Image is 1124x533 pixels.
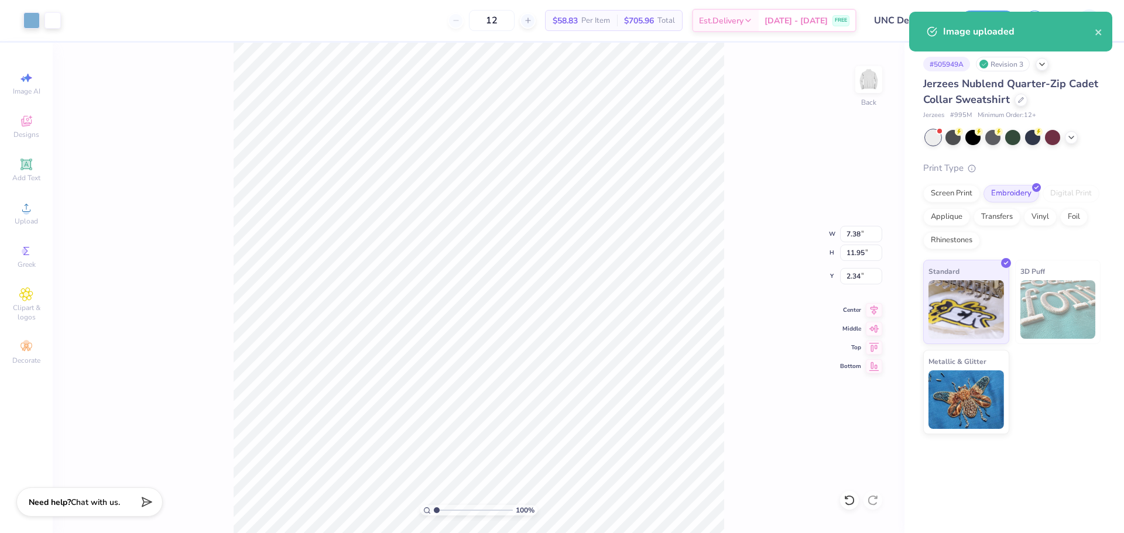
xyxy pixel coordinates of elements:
span: Decorate [12,356,40,365]
div: Vinyl [1024,208,1057,226]
img: Metallic & Glitter [928,370,1004,429]
strong: Need help? [29,497,71,508]
span: Designs [13,130,39,139]
span: FREE [835,16,847,25]
span: 3D Puff [1020,265,1045,277]
img: Back [857,68,880,91]
span: 100 % [516,505,534,515]
input: Untitled Design [865,9,951,32]
span: Standard [928,265,959,277]
span: Minimum Order: 12 + [978,111,1036,121]
span: Center [840,306,861,314]
span: Middle [840,325,861,333]
div: Screen Print [923,185,980,202]
span: Chat with us. [71,497,120,508]
span: [DATE] - [DATE] [765,15,828,27]
div: Transfers [974,208,1020,226]
div: # 505949A [923,57,970,71]
span: $58.83 [553,15,578,27]
span: Clipart & logos [6,303,47,322]
div: Back [861,97,876,108]
span: Jerzees Nublend Quarter-Zip Cadet Collar Sweatshirt [923,77,1098,106]
button: close [1095,25,1103,39]
div: Embroidery [983,185,1039,202]
span: Jerzees [923,111,944,121]
span: Est. Delivery [699,15,743,27]
span: Bottom [840,362,861,370]
span: Per Item [581,15,610,27]
div: Print Type [923,161,1101,175]
span: Top [840,343,861,352]
div: Rhinestones [923,232,980,249]
div: Revision 3 [976,57,1030,71]
span: # 995M [950,111,972,121]
input: – – [469,10,515,31]
span: Total [657,15,675,27]
img: 3D Puff [1020,280,1096,339]
span: Metallic & Glitter [928,355,986,367]
span: Upload [15,216,38,226]
span: Image AI [13,87,40,96]
span: Add Text [12,173,40,183]
div: Applique [923,208,970,226]
span: Greek [18,260,36,269]
div: Image uploaded [943,25,1095,39]
div: Digital Print [1043,185,1099,202]
div: Foil [1060,208,1088,226]
span: $705.96 [624,15,654,27]
img: Standard [928,280,1004,339]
